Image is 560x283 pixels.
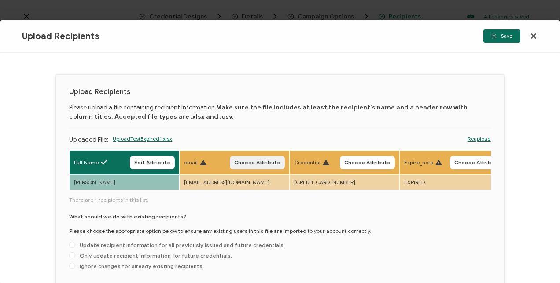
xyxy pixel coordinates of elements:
[344,160,391,165] span: Choose Attribute
[113,135,172,157] span: UploadTestExpired1.xlsx
[74,159,99,167] span: Full Name
[75,252,232,259] span: Only update recipient information for future credentials.
[340,156,395,169] button: Choose Attribute
[70,175,180,190] td: [PERSON_NAME]
[184,159,198,167] span: email
[69,227,371,235] p: Please choose the appropriate option below to ensure any existing users in this file are imported...
[180,175,290,190] td: [EMAIL_ADDRESS][DOMAIN_NAME]
[516,241,560,283] iframe: Chat Widget
[69,103,491,121] p: Please upload a file containing recipient information.
[294,159,321,167] span: Credential
[69,104,468,120] b: Make sure the file includes at least the recipient's name and a header row with column titles. Ac...
[22,31,99,42] span: Upload Recipients
[75,242,285,248] span: Update recipient information for all previously issued and future credentials.
[134,160,170,165] span: Edit Attribute
[404,159,433,167] span: Expire_note
[290,175,400,190] td: [CREDIT_CARD_NUMBER]
[69,135,108,146] p: Uploaded File:
[130,156,175,169] button: Edit Attribute
[400,175,510,190] td: EXPIRED
[450,156,505,169] button: Choose Attribute
[230,156,285,169] button: Choose Attribute
[468,135,491,143] a: Reupload
[491,33,512,39] span: Save
[75,263,203,269] span: Ignore changes for already existing recipients
[234,160,280,165] span: Choose Attribute
[69,196,491,204] span: There are 1 recipients in this list.
[483,29,520,43] button: Save
[69,88,491,96] h1: Upload Recipients
[69,213,186,221] p: What should we do with existing recipients?
[454,160,501,165] span: Choose Attribute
